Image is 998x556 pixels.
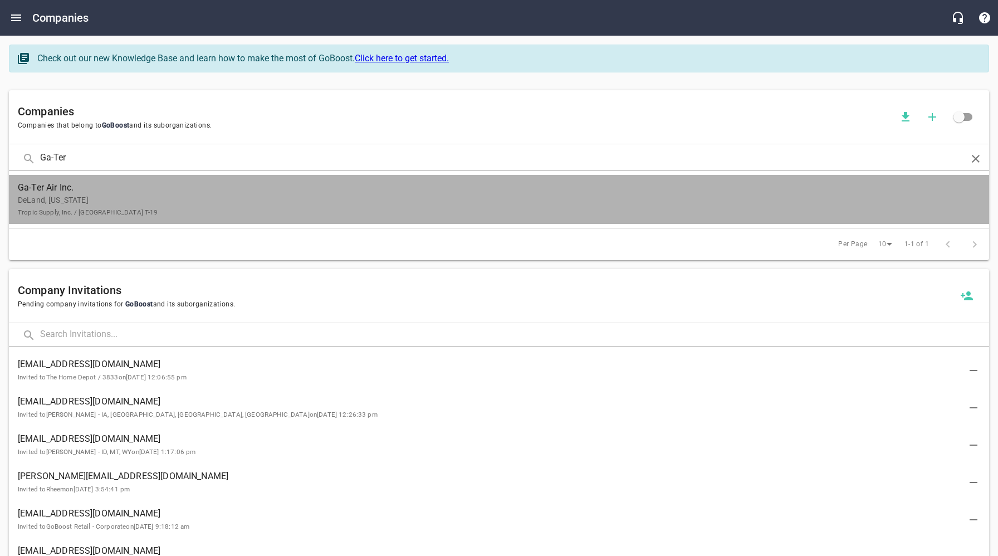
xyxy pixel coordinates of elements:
small: Invited to GoBoost Retail - Corporate on [DATE] 9:18:12 am [18,523,189,530]
span: [PERSON_NAME][EMAIL_ADDRESS][DOMAIN_NAME] [18,470,962,483]
div: 10 [874,237,896,252]
button: Open drawer [3,4,30,31]
span: Ga-Ter Air Inc. [18,181,962,194]
button: Live Chat [945,4,971,31]
small: Invited to [PERSON_NAME] - ID, MT, WY on [DATE] 1:17:06 pm [18,448,195,456]
button: Delete Invitation [960,506,987,533]
span: [EMAIL_ADDRESS][DOMAIN_NAME] [18,432,962,446]
h6: Company Invitations [18,281,953,299]
span: 1-1 of 1 [904,239,929,250]
a: Ga-Ter Air Inc.DeLand, [US_STATE]Tropic Supply, Inc. / [GEOGRAPHIC_DATA] T-19 [9,175,989,224]
span: Companies that belong to and its suborganizations. [18,120,892,131]
button: Add a new company [919,104,946,130]
small: Invited to The Home Depot / 3833 on [DATE] 12:06:55 pm [18,373,187,381]
p: DeLand, [US_STATE] [18,194,962,218]
span: Per Page: [838,239,869,250]
small: Invited to Rheem on [DATE] 3:54:41 pm [18,485,130,493]
div: Check out our new Knowledge Base and learn how to make the most of GoBoost. [37,52,977,65]
small: Tropic Supply, Inc. / [GEOGRAPHIC_DATA] T-19 [18,208,158,216]
button: Invite a new company [953,282,980,309]
button: Delete Invitation [960,432,987,459]
span: Pending company invitations for and its suborganizations. [18,299,953,310]
button: Download companies [892,104,919,130]
span: GoBoost [123,300,153,308]
h6: Companies [18,103,892,120]
button: Support Portal [971,4,998,31]
small: Invited to [PERSON_NAME] - IA, [GEOGRAPHIC_DATA], [GEOGRAPHIC_DATA], [GEOGRAPHIC_DATA] on [DATE] ... [18,411,378,418]
input: Search Companies... [40,147,958,170]
span: [EMAIL_ADDRESS][DOMAIN_NAME] [18,395,962,408]
span: [EMAIL_ADDRESS][DOMAIN_NAME] [18,358,962,371]
button: Delete Invitation [960,357,987,384]
input: Search Invitations... [40,323,989,347]
span: GoBoost [102,121,130,129]
a: Click here to get started. [355,53,449,64]
button: Delete Invitation [960,469,987,496]
span: [EMAIL_ADDRESS][DOMAIN_NAME] [18,507,962,520]
h6: Companies [32,9,89,27]
button: Delete Invitation [960,394,987,421]
span: Click to view all companies [946,104,972,130]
